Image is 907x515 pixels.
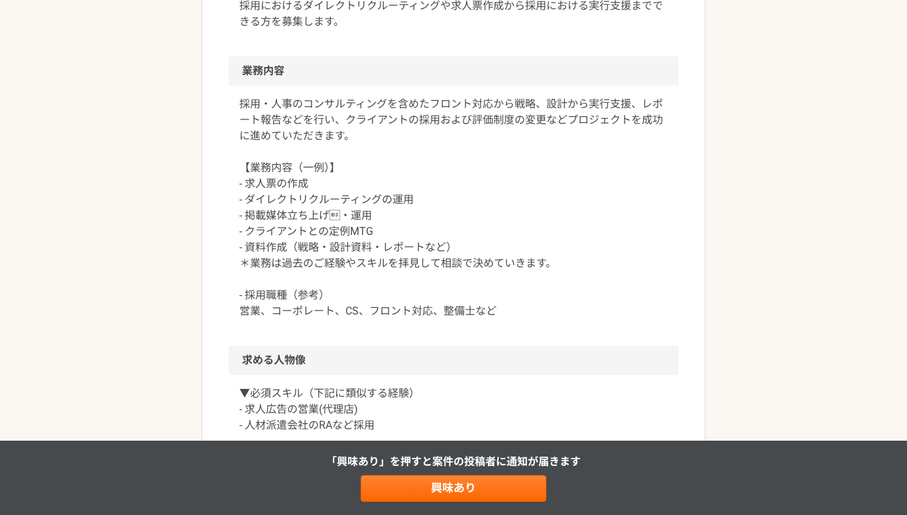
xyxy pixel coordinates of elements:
[229,56,678,86] h2: 業務内容
[361,475,546,502] a: 興味あり
[326,454,581,470] p: 「興味あり」を押すと 案件の投稿者に通知が届きます
[239,386,668,497] p: ▼必須スキル（下記に類似する経験） - 求人広告の営業(代理店) - 人材派遣会社のRAなど採用 ▼歓迎スキル - 労務周りの知見がある方 - 自ら考え能動的に動ける方
[239,96,668,319] p: 採用・人事のコンサルティングを含めたフロント対応から戦略、設計から実行支援、レポート報告などを行い、クライアントの採用および評価制度の変更などプロジェクトを成功に進めていただきます。 【業務内容...
[229,346,678,375] h2: 求める人物像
